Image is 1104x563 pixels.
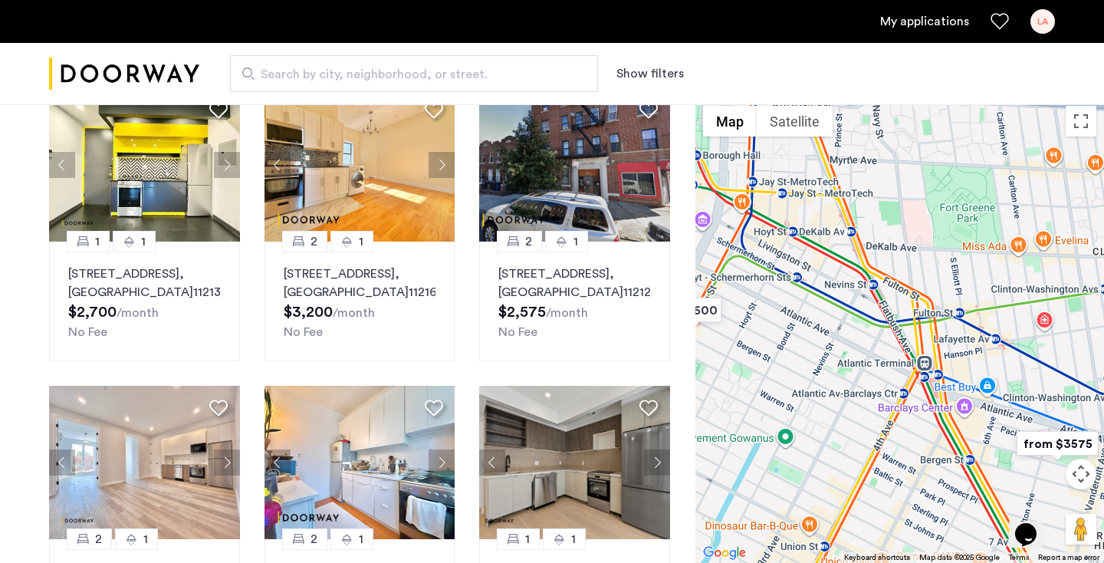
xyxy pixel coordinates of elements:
[1038,552,1099,563] a: Report a map error
[310,530,317,548] span: 2
[429,449,455,476] button: Next apartment
[644,449,670,476] button: Next apartment
[264,88,455,242] img: dc6efc1f-24ba-4395-9182-45437e21be9a_638882118271262523.jpeg
[991,12,1009,31] a: Favorites
[1009,502,1058,548] iframe: chat widget
[49,242,240,361] a: 11[STREET_ADDRESS], [GEOGRAPHIC_DATA]11213No Fee
[68,265,221,301] p: [STREET_ADDRESS] 11213
[264,449,291,476] button: Previous apartment
[571,530,576,548] span: 1
[546,307,588,319] sub: /month
[498,265,651,301] p: [STREET_ADDRESS] 11212
[284,326,323,338] span: No Fee
[264,242,455,361] a: 21[STREET_ADDRESS], [GEOGRAPHIC_DATA]11216No Fee
[264,152,291,178] button: Previous apartment
[1066,106,1096,137] button: Toggle fullscreen view
[919,554,1000,561] span: Map data ©2025 Google
[1066,459,1096,489] button: Map camera controls
[880,12,969,31] a: My application
[230,55,598,92] input: Apartment Search
[49,449,75,476] button: Previous apartment
[1066,514,1096,545] button: Drag Pegman onto the map to open Street View
[525,530,530,548] span: 1
[429,152,455,178] button: Next apartment
[525,232,532,251] span: 2
[479,449,505,476] button: Previous apartment
[573,232,578,251] span: 1
[479,88,670,242] img: 4f6b9112-ac7c-4443-895b-e950d3f5df76_638854358979564424.png
[844,552,910,563] button: Keyboard shortcuts
[261,65,555,84] span: Search by city, neighborhood, or street.
[68,305,117,320] span: $2,700
[143,530,148,548] span: 1
[479,386,670,539] img: 2013_638469739339325643.jpeg
[284,265,436,301] p: [STREET_ADDRESS] 11216
[68,326,107,338] span: No Fee
[95,232,100,251] span: 1
[141,232,146,251] span: 1
[359,232,363,251] span: 1
[284,305,333,320] span: $3,200
[1030,9,1055,34] div: LA
[333,307,375,319] sub: /month
[49,386,240,539] img: 2014_638568465485218655.jpeg
[214,152,240,178] button: Next apartment
[479,242,670,361] a: 21[STREET_ADDRESS], [GEOGRAPHIC_DATA]11212No Fee
[662,293,728,328] div: $6,600
[117,307,159,319] sub: /month
[616,64,684,83] button: Show or hide filters
[359,530,363,548] span: 1
[703,106,757,137] button: Show street map
[1009,552,1029,563] a: Terms
[699,543,750,563] a: Open this area in Google Maps (opens a new window)
[95,530,102,548] span: 2
[264,386,455,539] img: 360ac8f6-4482-47b0-bc3d-3cb89b569d10_638882797246234803.png
[49,45,199,103] a: Cazamio logo
[699,543,750,563] img: Google
[757,106,833,137] button: Show satellite imagery
[49,45,199,103] img: logo
[498,305,546,320] span: $2,575
[49,152,75,178] button: Previous apartment
[498,326,537,338] span: No Fee
[310,232,317,251] span: 2
[49,88,240,242] img: 2013_638486745040198580.jpeg
[214,449,240,476] button: Next apartment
